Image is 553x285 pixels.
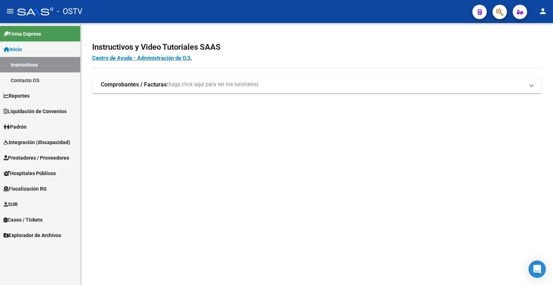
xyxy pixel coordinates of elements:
span: Prestadores / Proveedores [4,154,69,162]
span: SUR [4,200,18,208]
span: Firma Express [4,30,41,38]
mat-icon: menu [6,7,14,15]
div: Open Intercom Messenger [529,260,546,278]
strong: Comprobantes / Facturas [101,81,167,89]
span: Hospitales Públicos [4,169,56,177]
span: Inicio [4,45,22,53]
mat-expansion-panel-header: Comprobantes / Facturas(haga click aquí para ver los tutoriales) [92,76,541,93]
h2: Instructivos y Video Tutoriales SAAS [92,40,541,54]
span: Padrón [4,123,27,131]
span: (haga click aquí para ver los tutoriales) [167,81,258,89]
span: - OSTV [57,4,82,19]
span: Explorador de Archivos [4,231,61,239]
span: Liquidación de Convenios [4,107,67,115]
a: Centro de Ayuda - Administración de O.S. [92,55,192,61]
mat-icon: person [539,7,547,15]
span: Casos / Tickets [4,216,42,224]
span: Integración (discapacidad) [4,138,70,146]
span: Fiscalización RG [4,185,47,193]
span: Reportes [4,92,30,100]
